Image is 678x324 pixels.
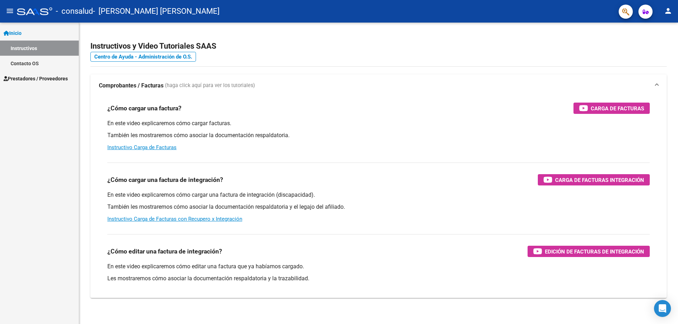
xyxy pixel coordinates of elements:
[107,203,650,211] p: También les mostraremos cómo asociar la documentación respaldatoria y el legajo del afiliado.
[107,275,650,282] p: Les mostraremos cómo asociar la documentación respaldatoria y la trazabilidad.
[107,120,650,127] p: En este video explicaremos cómo cargar facturas.
[107,144,177,151] a: Instructivo Carga de Facturas
[90,74,667,97] mat-expansion-panel-header: Comprobantes / Facturas (haga click aquí para ver los tutoriales)
[107,103,182,113] h3: ¿Cómo cargar una factura?
[528,246,650,257] button: Edición de Facturas de integración
[107,175,223,185] h3: ¿Cómo cargar una factura de integración?
[107,246,222,256] h3: ¿Cómo editar una factura de integración?
[107,132,650,139] p: También les mostraremos cómo asociar la documentación respaldatoria.
[664,7,672,15] mat-icon: person
[573,103,650,114] button: Carga de Facturas
[654,300,671,317] div: Open Intercom Messenger
[56,4,93,19] span: - consalud
[107,191,650,199] p: En este video explicaremos cómo cargar una factura de integración (discapacidad).
[591,104,644,113] span: Carga de Facturas
[90,39,667,53] h2: Instructivos y Video Tutoriales SAAS
[4,29,22,37] span: Inicio
[165,82,255,90] span: (haga click aquí para ver los tutoriales)
[4,75,68,82] span: Prestadores / Proveedores
[555,176,644,184] span: Carga de Facturas Integración
[538,174,650,185] button: Carga de Facturas Integración
[93,4,220,19] span: - [PERSON_NAME] [PERSON_NAME]
[99,82,163,90] strong: Comprobantes / Facturas
[545,247,644,256] span: Edición de Facturas de integración
[107,263,650,270] p: En este video explicaremos cómo editar una factura que ya habíamos cargado.
[90,97,667,298] div: Comprobantes / Facturas (haga click aquí para ver los tutoriales)
[6,7,14,15] mat-icon: menu
[107,216,242,222] a: Instructivo Carga de Facturas con Recupero x Integración
[90,52,196,62] a: Centro de Ayuda - Administración de O.S.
